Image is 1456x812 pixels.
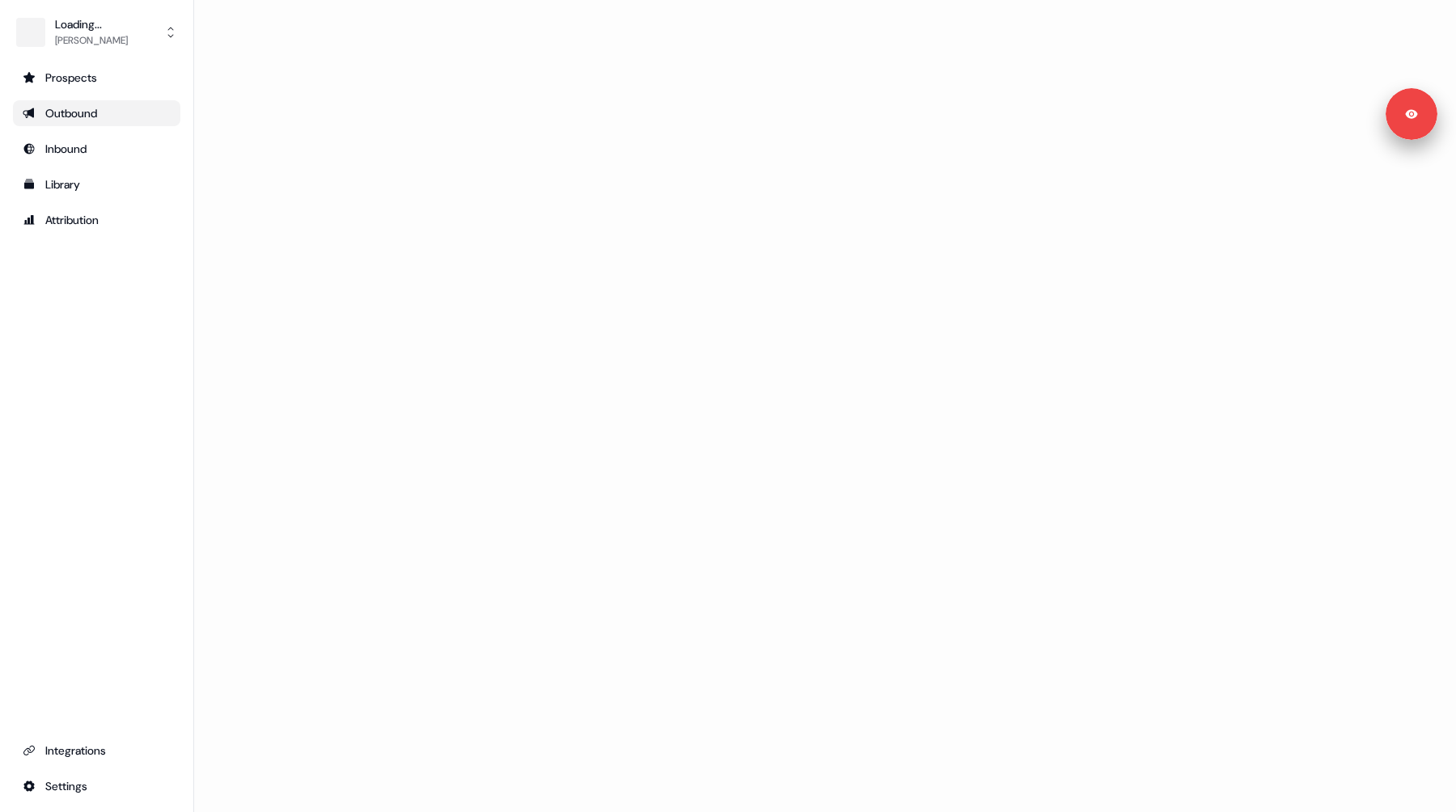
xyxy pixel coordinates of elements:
div: Integrations [23,742,171,759]
a: Go to attribution [13,207,180,233]
div: Loading... [55,16,128,32]
a: Go to templates [13,171,180,197]
a: Go to prospects [13,65,180,91]
button: Loading...[PERSON_NAME] [13,13,180,52]
div: [PERSON_NAME] [55,32,128,49]
a: Go to Inbound [13,136,180,162]
div: Settings [23,778,171,794]
div: Prospects [23,70,171,86]
a: Go to integrations [13,738,180,763]
div: Attribution [23,212,171,228]
a: Go to integrations [13,773,180,799]
div: Library [23,176,171,192]
a: Go to outbound experience [13,100,180,126]
div: Outbound [23,105,171,121]
div: Inbound [23,141,171,157]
